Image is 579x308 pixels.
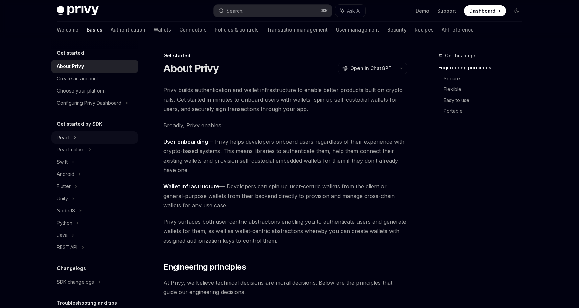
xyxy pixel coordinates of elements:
span: Privy surfaces both user-centric abstractions enabling you to authenticate users and generate wal... [163,217,407,245]
button: Toggle dark mode [511,5,522,16]
a: Basics [87,22,102,38]
a: API reference [442,22,474,38]
div: REST API [57,243,77,251]
a: Easy to use [444,95,528,106]
strong: User onboarding [163,138,208,145]
button: Ask AI [335,5,365,17]
div: Android [57,170,74,178]
div: NodeJS [57,207,75,215]
a: Flexible [444,84,528,95]
div: Get started [163,52,407,59]
div: Python [57,219,72,227]
div: Swift [57,158,68,166]
span: Dashboard [469,7,495,14]
h5: Get started by SDK [57,120,102,128]
span: Ask AI [347,7,361,14]
div: Choose your platform [57,87,106,95]
a: Connectors [179,22,207,38]
div: Java [57,231,68,239]
h5: Get started [57,49,84,57]
button: Open in ChatGPT [338,63,396,74]
span: At Privy, we believe technical decisions are moral decisions. Below are the principles that guide... [163,278,407,297]
a: Security [387,22,407,38]
span: Privy builds authentication and wallet infrastructure to enable better products built on crypto r... [163,85,407,114]
a: Policies & controls [215,22,259,38]
div: Configuring Privy Dashboard [57,99,121,107]
div: Unity [57,194,68,203]
h5: Troubleshooting and tips [57,299,117,307]
a: Support [437,7,456,14]
div: About Privy [57,62,84,70]
span: Open in ChatGPT [350,65,392,72]
a: Recipes [415,22,434,38]
div: React [57,134,70,142]
h5: Changelogs [57,264,86,272]
a: Wallets [154,22,171,38]
span: Engineering principles [163,262,246,272]
a: Portable [444,106,528,117]
div: Create an account [57,75,98,83]
div: SDK changelogs [57,278,94,286]
span: Broadly, Privy enables: [163,121,407,130]
h1: About Privy [163,62,219,75]
a: Create an account [51,73,138,85]
button: Search...⌘K [214,5,332,17]
span: — Developers can spin up user-centric wallets from the client or general-purpose wallets from the... [163,182,407,210]
a: Engineering principles [438,62,528,73]
span: On this page [445,52,476,60]
div: Search... [227,7,246,15]
a: Welcome [57,22,78,38]
strong: Wallet infrastructure [163,183,219,190]
div: React native [57,146,85,154]
span: ⌘ K [321,8,328,14]
a: Secure [444,73,528,84]
a: Dashboard [464,5,506,16]
a: Demo [416,7,429,14]
div: Flutter [57,182,71,190]
a: Choose your platform [51,85,138,97]
a: About Privy [51,60,138,73]
a: Transaction management [267,22,328,38]
a: User management [336,22,379,38]
img: dark logo [57,6,99,16]
a: Authentication [111,22,145,38]
span: — Privy helps developers onboard users regardless of their experience with crypto-based systems. ... [163,137,407,175]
